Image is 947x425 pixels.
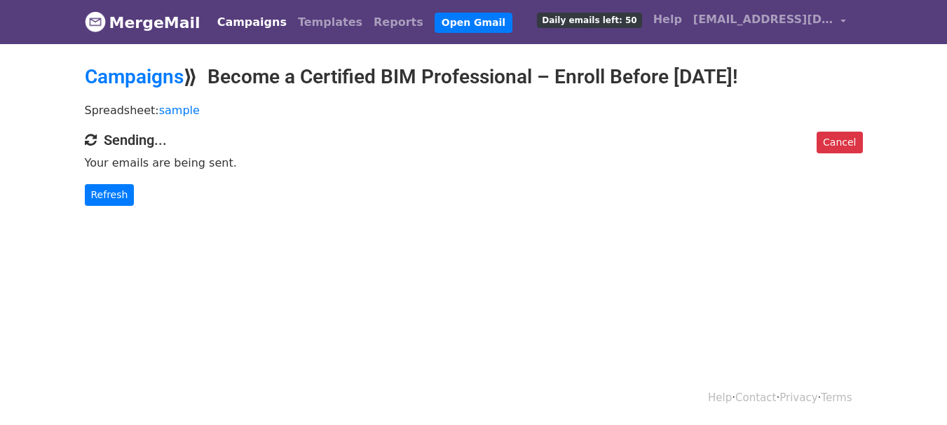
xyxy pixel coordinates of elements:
[435,13,512,33] a: Open Gmail
[292,8,368,36] a: Templates
[85,11,106,32] img: MergeMail logo
[85,103,863,118] p: Spreadsheet:
[821,391,852,404] a: Terms
[708,391,732,404] a: Help
[159,104,200,117] a: sample
[85,8,200,37] a: MergeMail
[531,6,647,34] a: Daily emails left: 50
[688,6,852,39] a: [EMAIL_ADDRESS][DOMAIN_NAME]
[85,184,135,206] a: Refresh
[212,8,292,36] a: Campaigns
[85,132,863,148] h4: Sending...
[648,6,688,34] a: Help
[779,391,817,404] a: Privacy
[368,8,429,36] a: Reports
[693,11,833,28] span: [EMAIL_ADDRESS][DOMAIN_NAME]
[85,155,863,170] p: Your emails are being sent.
[735,391,776,404] a: Contact
[537,13,641,28] span: Daily emails left: 50
[85,65,184,88] a: Campaigns
[85,65,863,89] h2: ⟫ Become a Certified BIM Professional – Enroll Before [DATE]!
[817,132,862,153] a: Cancel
